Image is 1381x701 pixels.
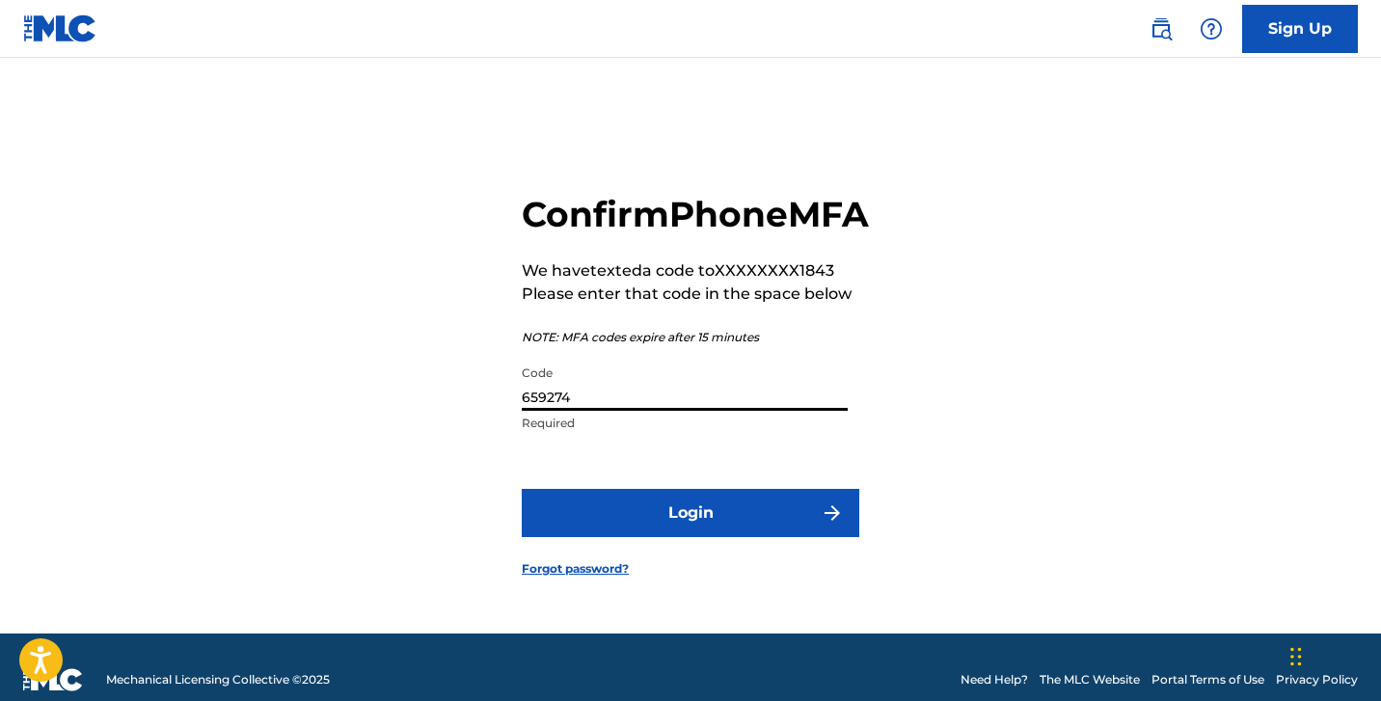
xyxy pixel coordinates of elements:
[522,259,869,283] p: We have texted a code to XXXXXXXX1843
[1285,608,1381,701] iframe: Chat Widget
[1200,17,1223,40] img: help
[522,283,869,306] p: Please enter that code in the space below
[1142,10,1180,48] a: Public Search
[23,14,97,42] img: MLC Logo
[522,415,848,432] p: Required
[961,671,1028,688] a: Need Help?
[1192,10,1231,48] div: Help
[106,671,330,688] span: Mechanical Licensing Collective © 2025
[522,489,859,537] button: Login
[821,501,844,525] img: f7272a7cc735f4ea7f67.svg
[1151,671,1264,688] a: Portal Terms of Use
[1040,671,1140,688] a: The MLC Website
[522,193,869,236] h2: Confirm Phone MFA
[23,668,83,691] img: logo
[1276,671,1358,688] a: Privacy Policy
[1290,628,1302,686] div: Drag
[522,560,629,578] a: Forgot password?
[1242,5,1358,53] a: Sign Up
[1150,17,1173,40] img: search
[522,329,869,346] p: NOTE: MFA codes expire after 15 minutes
